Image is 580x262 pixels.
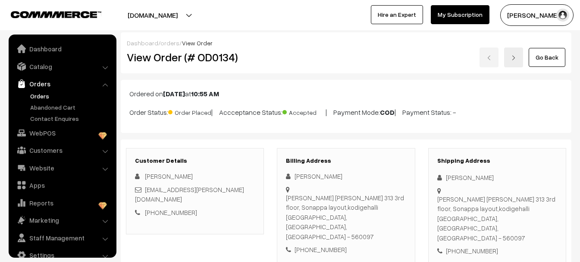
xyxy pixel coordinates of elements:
[11,11,101,18] img: COMMMERCE
[500,4,574,26] button: [PERSON_NAME]
[556,9,569,22] img: user
[127,39,158,47] a: Dashboard
[127,38,565,47] div: / /
[437,194,557,243] div: [PERSON_NAME] [PERSON_NAME] 313 3rd floor, Sonappa layout,kodigehalli [GEOGRAPHIC_DATA], [GEOGRAP...
[286,171,406,181] div: [PERSON_NAME]
[437,157,557,164] h3: Shipping Address
[135,157,255,164] h3: Customer Details
[11,41,113,57] a: Dashboard
[97,4,208,26] button: [DOMAIN_NAME]
[160,39,179,47] a: orders
[145,172,193,180] span: [PERSON_NAME]
[11,160,113,176] a: Website
[286,193,406,242] div: [PERSON_NAME] [PERSON_NAME] 313 3rd floor, Sonappa layout,kodigehalli [GEOGRAPHIC_DATA], [GEOGRAP...
[286,245,406,255] div: [PHONE_NUMBER]
[286,157,406,164] h3: Billing Address
[437,246,557,256] div: [PHONE_NUMBER]
[511,55,516,60] img: right-arrow.png
[135,186,244,203] a: [EMAIL_ADDRESS][PERSON_NAME][DOMAIN_NAME]
[11,125,113,141] a: WebPOS
[11,177,113,193] a: Apps
[11,76,113,92] a: Orders
[11,142,113,158] a: Customers
[529,48,565,67] a: Go Back
[431,5,489,24] a: My Subscription
[127,51,264,64] h2: View Order (# OD0134)
[28,103,113,112] a: Abandoned Cart
[11,212,113,228] a: Marketing
[145,208,197,216] a: [PHONE_NUMBER]
[282,106,326,117] span: Accepted
[129,106,563,117] p: Order Status: | Accceptance Status: | Payment Mode: | Payment Status: -
[163,89,185,98] b: [DATE]
[168,106,211,117] span: Order Placed
[11,9,86,19] a: COMMMERCE
[28,92,113,101] a: Orders
[11,230,113,246] a: Staff Management
[28,114,113,123] a: Contact Enquires
[182,39,213,47] span: View Order
[11,195,113,211] a: Reports
[11,59,113,74] a: Catalog
[437,173,557,183] div: [PERSON_NAME]
[380,108,395,117] b: COD
[371,5,423,24] a: Hire an Expert
[191,89,219,98] b: 10:55 AM
[129,88,563,99] p: Ordered on at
